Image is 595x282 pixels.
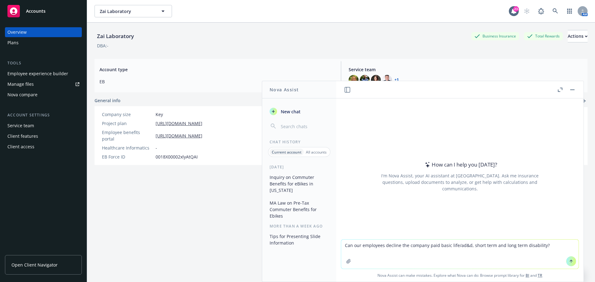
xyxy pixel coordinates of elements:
[97,42,108,49] div: DBA: -
[100,8,153,15] span: Zai Laboratory
[262,139,336,145] div: Chat History
[5,2,82,20] a: Accounts
[538,273,542,278] a: TR
[156,120,202,127] a: [URL][DOMAIN_NAME]
[5,69,82,79] a: Employee experience builder
[339,269,581,282] span: Nova Assist can make mistakes. Explore what Nova can do: Browse prompt library for and
[7,79,34,89] div: Manage files
[371,75,381,85] img: photo
[267,106,331,117] button: New chat
[156,154,198,160] span: 0018X00002xlyAtQAI
[394,78,399,82] a: +1
[535,5,547,17] a: Report a Bug
[7,142,34,152] div: Client access
[580,97,588,105] a: add
[360,75,370,85] img: photo
[5,60,82,66] div: Tools
[526,273,529,278] a: BI
[5,112,82,118] div: Account settings
[423,161,497,169] div: How can I help you [DATE]?
[521,5,533,17] a: Start snowing
[267,231,331,248] button: Tips for Presenting Slide Information
[95,97,121,104] span: General info
[349,66,583,73] span: Service team
[5,142,82,152] a: Client access
[5,131,82,141] a: Client features
[5,90,82,100] a: Nova compare
[5,79,82,89] a: Manage files
[267,172,331,195] button: Inquiry on Commuter Benefits for eBikes in [US_STATE]
[26,9,46,14] span: Accounts
[270,86,299,93] h1: Nova Assist
[306,150,327,155] p: All accounts
[95,32,136,40] div: Zai Laboratory
[280,122,329,131] input: Search chats
[349,75,359,85] img: photo
[272,150,302,155] p: Current account
[99,66,333,73] span: Account type
[568,30,588,42] button: Actions
[7,90,37,100] div: Nova compare
[549,5,562,17] a: Search
[102,120,153,127] div: Project plan
[382,75,392,85] img: photo
[524,32,563,40] div: Total Rewards
[280,108,301,115] span: New chat
[95,5,172,17] button: Zai Laboratory
[373,172,547,192] div: I'm Nova Assist, your AI assistant at [GEOGRAPHIC_DATA]. Ask me insurance questions, upload docum...
[471,32,519,40] div: Business Insurance
[7,121,34,131] div: Service team
[341,240,579,269] textarea: Can our employees decline the company paid basic life/ad&d, short term and long term disability?
[156,111,163,118] span: Key
[5,27,82,37] a: Overview
[262,223,336,229] div: More than a week ago
[102,145,153,151] div: Healthcare Informatics
[7,131,38,141] div: Client features
[156,145,157,151] span: -
[513,6,519,12] div: 23
[5,38,82,48] a: Plans
[99,78,333,85] span: EB
[102,154,153,160] div: EB Force ID
[102,111,153,118] div: Company size
[262,164,336,170] div: [DATE]
[102,129,153,142] div: Employee benefits portal
[5,121,82,131] a: Service team
[156,132,202,139] a: [URL][DOMAIN_NAME]
[11,262,58,268] span: Open Client Navigator
[7,27,27,37] div: Overview
[563,5,576,17] a: Switch app
[7,38,19,48] div: Plans
[267,198,331,221] button: MA Law on Pre-Tax Commuter Benefits for Ebikes
[7,69,68,79] div: Employee experience builder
